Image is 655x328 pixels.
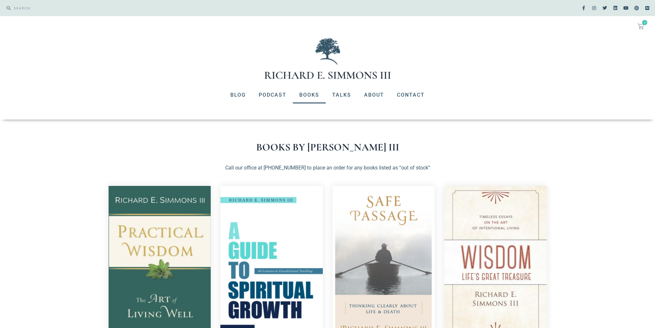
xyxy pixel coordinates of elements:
a: Contact [390,87,431,103]
a: Blog [224,87,252,103]
a: 0 [630,19,652,34]
h1: Books by [PERSON_NAME] III [109,142,547,152]
span: 0 [642,20,647,25]
a: About [358,87,390,103]
input: SEARCH [11,3,324,13]
a: Podcast [252,87,293,103]
a: Talks [326,87,358,103]
p: Call our office at [PHONE_NUMBER] to place an order for any books listed as “out of stock” [109,164,547,172]
a: Books [293,87,326,103]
